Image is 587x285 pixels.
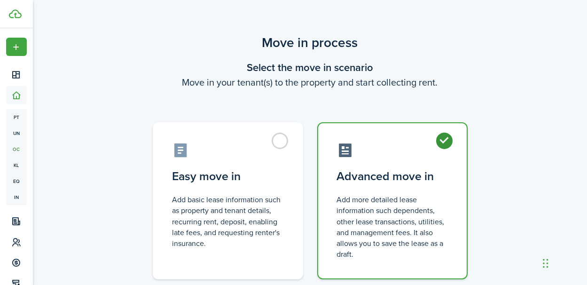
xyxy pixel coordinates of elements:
[6,38,27,56] button: Open menu
[6,141,27,157] a: oc
[337,168,448,185] control-radio-card-title: Advanced move in
[172,168,283,185] control-radio-card-title: Easy move in
[172,194,283,249] control-radio-card-description: Add basic lease information such as property and tenant details, recurring rent, deposit, enablin...
[543,249,548,277] div: Drag
[6,157,27,173] a: kl
[141,75,479,89] wizard-step-header-description: Move in your tenant(s) to the property and start collecting rent.
[6,173,27,189] a: eq
[6,109,27,125] a: pt
[6,125,27,141] a: un
[9,9,22,18] img: TenantCloud
[540,240,587,285] iframe: Chat Widget
[6,189,27,205] a: in
[141,33,479,53] scenario-title: Move in process
[141,60,479,75] wizard-step-header-title: Select the move in scenario
[337,194,448,260] control-radio-card-description: Add more detailed lease information such dependents, other lease transactions, utilities, and man...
